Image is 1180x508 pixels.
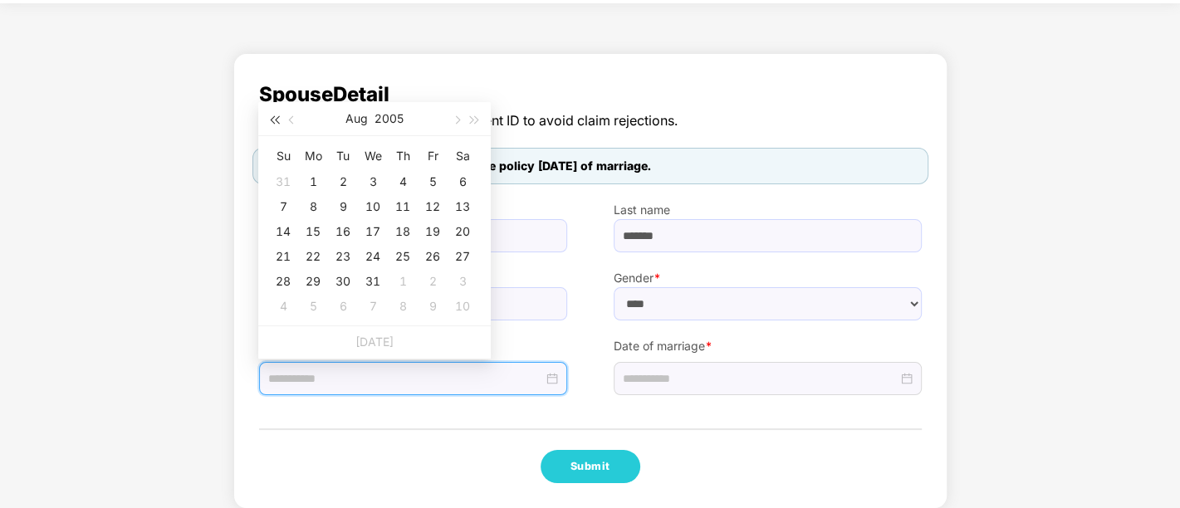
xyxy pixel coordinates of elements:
div: 28 [273,271,293,291]
td: 2005-09-04 [268,294,298,319]
td: 2005-08-21 [268,244,298,269]
td: 2005-08-29 [298,269,328,294]
div: 16 [333,222,353,242]
td: 2005-08-24 [358,244,388,269]
div: 9 [333,197,353,217]
td: 2005-08-18 [388,219,418,244]
td: 2005-09-09 [418,294,448,319]
div: 2 [333,172,353,192]
th: We [358,143,388,169]
div: 31 [273,172,293,192]
div: 23 [333,247,353,266]
label: Date of marriage [614,337,922,355]
td: 2005-08-25 [388,244,418,269]
th: Mo [298,143,328,169]
div: 20 [453,222,472,242]
div: 10 [453,296,472,316]
td: 2005-09-01 [388,269,418,294]
td: 2005-08-31 [358,269,388,294]
div: 19 [423,222,443,242]
td: 2005-08-17 [358,219,388,244]
td: 2005-09-07 [358,294,388,319]
div: 18 [393,222,413,242]
div: 1 [393,271,413,291]
div: 14 [273,222,293,242]
div: 31 [363,271,383,291]
div: 4 [393,172,413,192]
td: 2005-08-27 [448,244,477,269]
div: 5 [423,172,443,192]
td: 2005-08-06 [448,169,477,194]
div: 6 [453,172,472,192]
span: The detail should be as per government ID to avoid claim rejections. [259,110,922,131]
td: 2005-08-09 [328,194,358,219]
div: 26 [423,247,443,266]
div: 3 [453,271,472,291]
a: [DATE] [355,335,394,349]
div: 7 [363,296,383,316]
div: 8 [393,296,413,316]
td: 2005-08-08 [298,194,328,219]
td: 2005-08-23 [328,244,358,269]
div: 21 [273,247,293,266]
div: 29 [303,271,323,291]
td: 2005-08-05 [418,169,448,194]
td: 2005-08-28 [268,269,298,294]
td: 2005-08-16 [328,219,358,244]
td: 2005-08-13 [448,194,477,219]
div: 13 [453,197,472,217]
th: Su [268,143,298,169]
span: Spouse Detail [259,79,922,110]
div: 3 [363,172,383,192]
div: 27 [453,247,472,266]
label: Last name [614,201,922,219]
div: 12 [423,197,443,217]
div: 2 [423,271,443,291]
div: 9 [423,296,443,316]
td: 2005-07-31 [268,169,298,194]
div: 25 [393,247,413,266]
button: Submit [541,450,640,483]
th: Tu [328,143,358,169]
td: 2005-08-19 [418,219,448,244]
div: 17 [363,222,383,242]
div: 4 [273,296,293,316]
td: 2005-08-12 [418,194,448,219]
div: 22 [303,247,323,266]
div: 6 [333,296,353,316]
div: 15 [303,222,323,242]
div: 24 [363,247,383,266]
td: 2005-08-30 [328,269,358,294]
div: 7 [273,197,293,217]
td: 2005-09-02 [418,269,448,294]
div: 10 [363,197,383,217]
td: 2005-08-04 [388,169,418,194]
div: 1 [303,172,323,192]
td: 2005-08-02 [328,169,358,194]
button: Aug [345,102,368,135]
div: 5 [303,296,323,316]
td: 2005-08-07 [268,194,298,219]
td: 2005-08-26 [418,244,448,269]
td: 2005-09-08 [388,294,418,319]
td: 2005-08-15 [298,219,328,244]
button: 2005 [375,102,404,135]
label: Gender [614,269,922,287]
div: 30 [333,271,353,291]
td: 2005-08-11 [388,194,418,219]
th: Th [388,143,418,169]
td: 2005-09-05 [298,294,328,319]
td: 2005-09-10 [448,294,477,319]
td: 2005-08-03 [358,169,388,194]
th: Fr [418,143,448,169]
td: 2005-08-20 [448,219,477,244]
td: 2005-08-01 [298,169,328,194]
th: Sa [448,143,477,169]
td: 2005-09-06 [328,294,358,319]
div: 8 [303,197,323,217]
td: 2005-08-10 [358,194,388,219]
div: 11 [393,197,413,217]
td: 2005-08-14 [268,219,298,244]
td: 2005-09-03 [448,269,477,294]
td: 2005-08-22 [298,244,328,269]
